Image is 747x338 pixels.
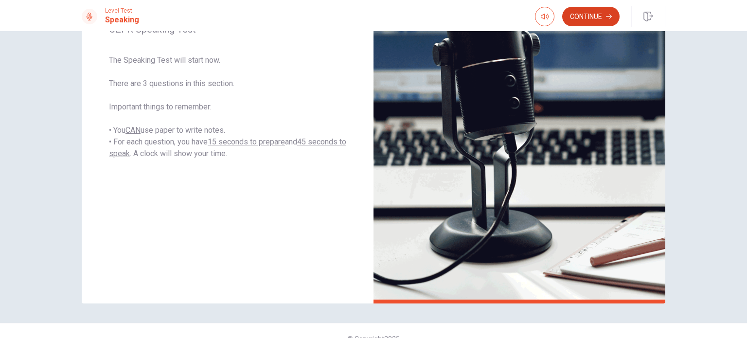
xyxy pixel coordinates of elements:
u: CAN [125,125,141,135]
u: 15 seconds to prepare [208,137,285,146]
h1: Speaking [105,14,139,26]
span: The Speaking Test will start now. There are 3 questions in this section. Important things to reme... [109,54,346,160]
span: Level Test [105,7,139,14]
button: Continue [562,7,620,26]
